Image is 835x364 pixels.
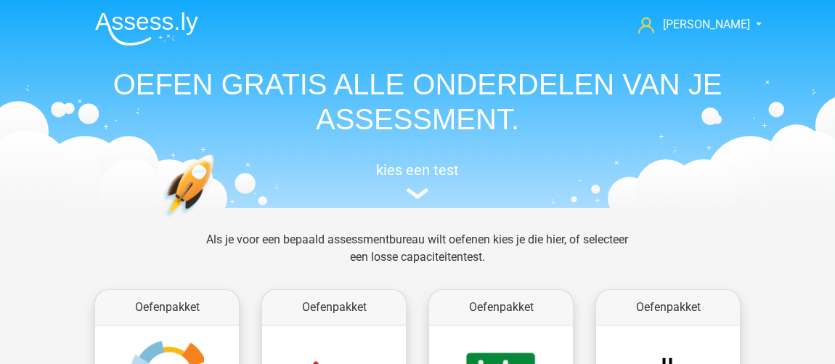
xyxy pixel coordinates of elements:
[407,188,428,199] img: assessment
[83,161,751,200] a: kies een test
[95,12,198,46] img: Assessly
[163,154,270,286] img: oefenen
[632,16,751,33] a: [PERSON_NAME]
[663,17,750,31] span: [PERSON_NAME]
[83,161,751,179] h5: kies een test
[195,231,640,283] div: Als je voor een bepaald assessmentbureau wilt oefenen kies je die hier, of selecteer een losse ca...
[83,67,751,137] h1: OEFEN GRATIS ALLE ONDERDELEN VAN JE ASSESSMENT.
